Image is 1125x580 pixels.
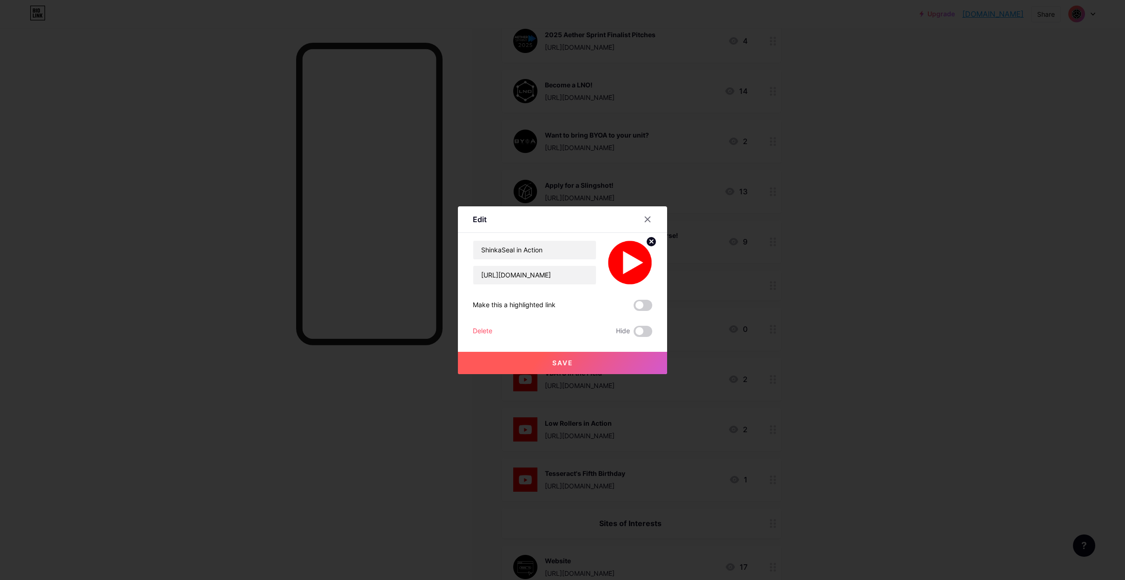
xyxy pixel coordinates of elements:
input: URL [473,266,596,284]
span: Hide [616,326,630,337]
img: link_thumbnail [608,240,652,285]
div: Edit [473,214,487,225]
button: Save [458,352,667,374]
span: Save [552,359,573,367]
div: Delete [473,326,492,337]
div: Make this a highlighted link [473,300,556,311]
input: Title [473,241,596,259]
